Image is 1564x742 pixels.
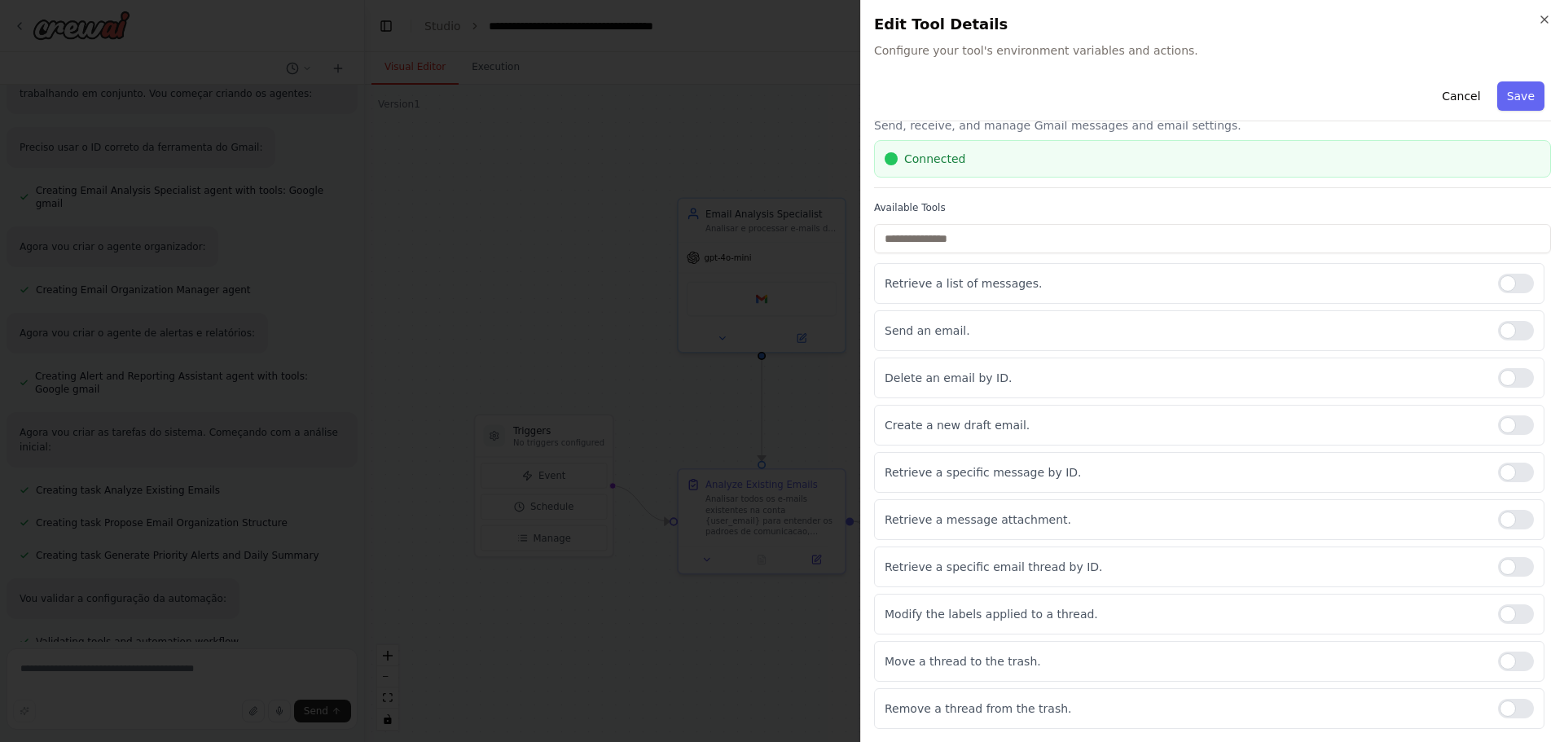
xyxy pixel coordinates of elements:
p: Retrieve a specific message by ID. [885,464,1485,481]
label: Available Tools [874,201,1551,214]
span: Connected [904,151,965,167]
p: Retrieve a message attachment. [885,511,1485,528]
p: Send, receive, and manage Gmail messages and email settings. [874,117,1551,134]
p: Remove a thread from the trash. [885,700,1485,717]
button: Cancel [1432,81,1490,111]
button: Save [1497,81,1544,111]
p: Retrieve a specific email thread by ID. [885,559,1485,575]
p: Create a new draft email. [885,417,1485,433]
h2: Edit Tool Details [874,13,1551,36]
p: Modify the labels applied to a thread. [885,606,1485,622]
p: Delete an email by ID. [885,370,1485,386]
p: Send an email. [885,323,1485,339]
p: Move a thread to the trash. [885,653,1485,670]
span: Configure your tool's environment variables and actions. [874,42,1551,59]
p: Retrieve a list of messages. [885,275,1485,292]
